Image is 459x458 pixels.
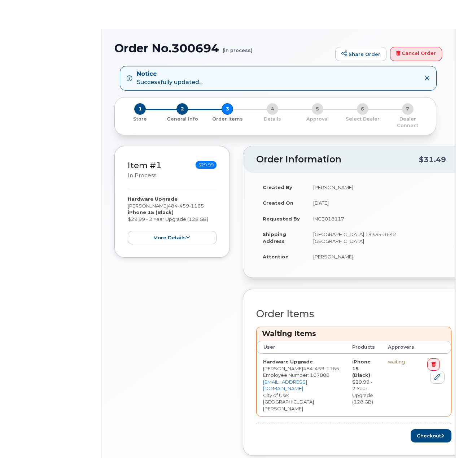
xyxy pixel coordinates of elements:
[128,231,217,244] button: more details
[137,70,202,78] strong: Notice
[263,231,286,244] strong: Shipping Address
[168,203,204,209] span: 484
[223,42,253,53] small: (in process)
[335,47,386,61] a: Share Order
[257,354,346,416] td: [PERSON_NAME] City of Use: [GEOGRAPHIC_DATA][PERSON_NAME]
[262,329,446,339] h3: Waiting Items
[263,184,292,190] strong: Created By
[178,203,189,209] span: 459
[263,372,329,378] span: Employee Number: 107808
[381,341,421,354] th: Approvers
[307,195,451,211] td: [DATE]
[128,196,178,202] strong: Hardware Upgrade
[263,216,300,222] strong: Requested By
[307,249,451,265] td: [PERSON_NAME]
[263,254,289,259] strong: Attention
[307,179,451,195] td: [PERSON_NAME]
[307,211,451,227] td: INC3018117
[346,341,381,354] th: Products
[189,203,204,209] span: 1165
[324,366,339,371] span: 1165
[256,154,419,165] h2: Order Information
[411,429,451,442] button: Checkout
[163,116,202,122] p: General Info
[263,200,293,206] strong: Created On
[121,115,160,122] a: 1 Store
[128,172,156,179] small: in process
[263,379,307,392] a: [EMAIL_ADDRESS][DOMAIN_NAME]
[137,70,202,87] div: Successfully updated...
[352,359,371,378] strong: iPhone 15 (Black)
[388,358,414,365] div: waiting
[134,103,146,115] span: 1
[303,366,339,371] span: 484
[313,366,324,371] span: 459
[196,161,217,169] span: $29.99
[390,47,442,61] a: Cancel Order
[160,115,205,122] a: 2 General Info
[263,359,313,365] strong: Hardware Upgrade
[257,341,346,354] th: User
[307,226,451,249] td: [GEOGRAPHIC_DATA] 19335-3642 [GEOGRAPHIC_DATA]
[256,309,451,319] h2: Order Items
[419,153,446,166] div: $31.49
[128,196,217,244] div: [PERSON_NAME] $29.99 - 2 Year Upgrade (128 GB)
[128,209,174,215] strong: iPhone 15 (Black)
[123,116,157,122] p: Store
[114,42,332,54] h1: Order No.300694
[176,103,188,115] span: 2
[128,160,162,170] a: Item #1
[346,354,381,416] td: $29.99 - 2 Year Upgrade (128 GB)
